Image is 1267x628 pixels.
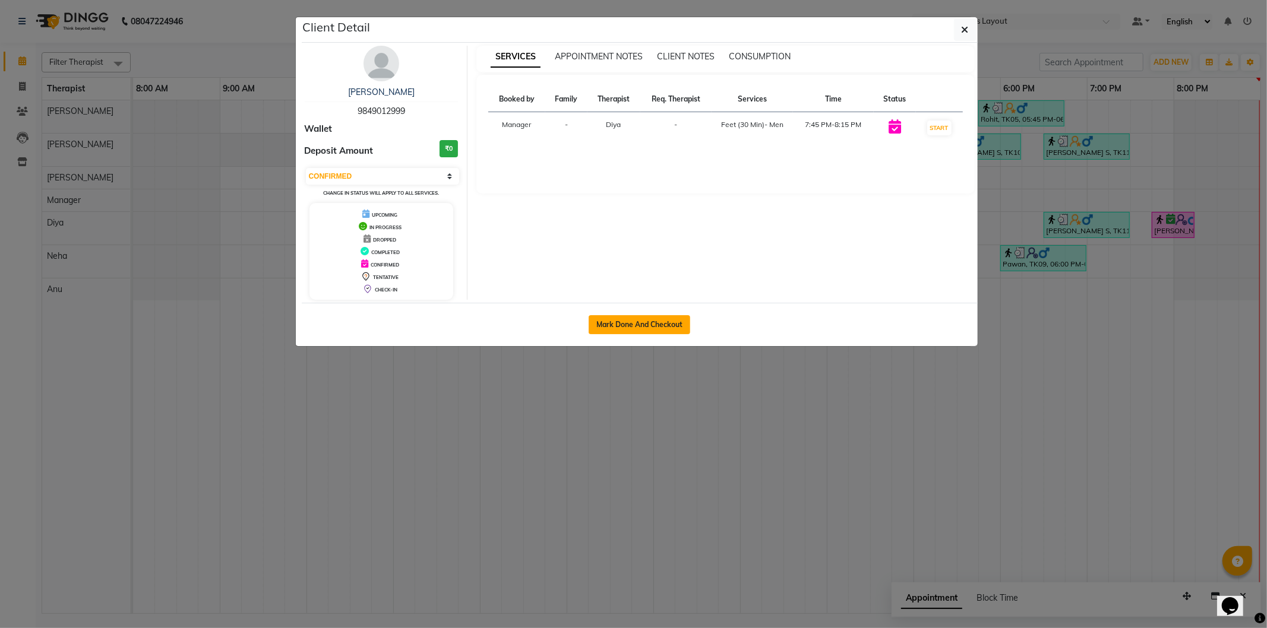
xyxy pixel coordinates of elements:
button: START [927,120,952,135]
td: 7:45 PM-8:15 PM [793,112,874,144]
span: CLIENT NOTES [657,51,715,62]
td: - [545,112,587,144]
th: Req. Therapist [640,87,712,112]
span: CONFIRMED [371,262,399,268]
span: Deposit Amount [305,144,374,158]
small: Change in status will apply to all services. [323,190,439,196]
td: - [640,112,712,144]
th: Status [874,87,916,112]
span: TENTATIVE [373,274,399,280]
a: [PERSON_NAME] [348,87,415,97]
td: Manager [488,112,545,144]
span: DROPPED [373,237,396,243]
th: Services [712,87,793,112]
h3: ₹0 [440,140,458,157]
span: CHECK-IN [375,287,397,293]
th: Family [545,87,587,112]
span: SERVICES [491,46,541,68]
button: Mark Done And Checkout [589,315,690,334]
span: 9849012999 [358,106,405,116]
span: Wallet [305,122,333,136]
img: avatar [364,46,399,81]
span: CONSUMPTION [729,51,791,62]
th: Booked by [488,87,545,112]
th: Therapist [587,87,640,112]
span: COMPLETED [371,249,400,255]
span: Diya [606,120,621,129]
div: Feet (30 Min)- Men [719,119,786,130]
h5: Client Detail [303,18,371,36]
span: UPCOMING [372,212,397,218]
th: Time [793,87,874,112]
span: IN PROGRESS [369,224,402,230]
iframe: chat widget [1217,581,1255,616]
span: APPOINTMENT NOTES [555,51,643,62]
